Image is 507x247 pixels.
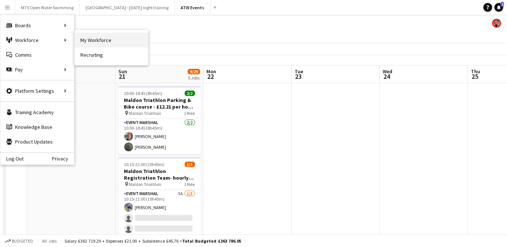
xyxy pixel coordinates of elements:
a: Product Updates [0,134,74,149]
span: Maldon Triathlon [129,181,162,187]
span: Total Budgeted £363 786.05 [182,238,241,244]
h3: Maldon Triathlon Registration Team- hourly rate - £12.21 if over 21 [118,168,201,181]
span: 25 [470,72,480,81]
app-user-avatar: ATW Racemakers [492,19,501,28]
a: My Workforce [74,33,148,47]
span: Thu [471,68,480,75]
a: Privacy [52,156,74,162]
app-card-role: Event Marshal2/210:00-18:45 (8h45m)[PERSON_NAME][PERSON_NAME] [118,119,201,154]
span: 21 [117,72,127,81]
span: 1 [501,2,504,7]
app-job-card: 10:00-18:45 (8h45m)2/2Maldon Triathlon Parking & Bike course - £12.21 per hour if over 21 Maldon ... [118,86,201,154]
span: Sun [118,68,127,75]
span: Budgeted [12,239,33,244]
div: Boards [0,18,74,33]
span: 24 [382,72,392,81]
div: Salary £363 719.29 + Expenses £21.00 + Subsistence £45.76 = [65,238,241,244]
a: Comms [0,47,74,62]
a: Training Academy [0,105,74,120]
span: 1/3 [185,162,195,167]
span: All jobs [41,238,58,244]
button: Budgeted [4,237,34,245]
a: Log Out [0,156,24,162]
div: Platform Settings [0,84,74,98]
span: 2/2 [185,91,195,96]
h3: Maldon Triathlon Parking & Bike course - £12.21 per hour if over 21 [118,97,201,110]
div: Workforce [0,33,74,47]
span: 9/29 [188,69,200,74]
button: ATW Events [175,0,211,15]
span: Maldon Triathlon [129,110,162,116]
app-job-card: 10:15-21:00 (10h45m)1/3Maldon Triathlon Registration Team- hourly rate - £12.21 if over 21 Maldon... [118,157,201,236]
a: 1 [494,3,503,12]
span: 22 [205,72,216,81]
span: Tue [295,68,303,75]
a: Recruiting [74,47,148,62]
span: 1 Role [184,110,195,116]
button: MTS Open Water Swimming [15,0,80,15]
div: Pay [0,62,74,77]
app-card-role: Event Marshal5A1/310:15-21:00 (10h45m)[PERSON_NAME] [118,190,201,236]
a: Knowledge Base [0,120,74,134]
span: Mon [206,68,216,75]
span: 10:15-21:00 (10h45m) [124,162,165,167]
button: [GEOGRAPHIC_DATA] - [DATE] night training [80,0,175,15]
div: 5 Jobs [188,75,200,81]
span: 1 Role [184,181,195,187]
span: Wed [383,68,392,75]
span: 10:00-18:45 (8h45m) [124,91,163,96]
span: 23 [294,72,303,81]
